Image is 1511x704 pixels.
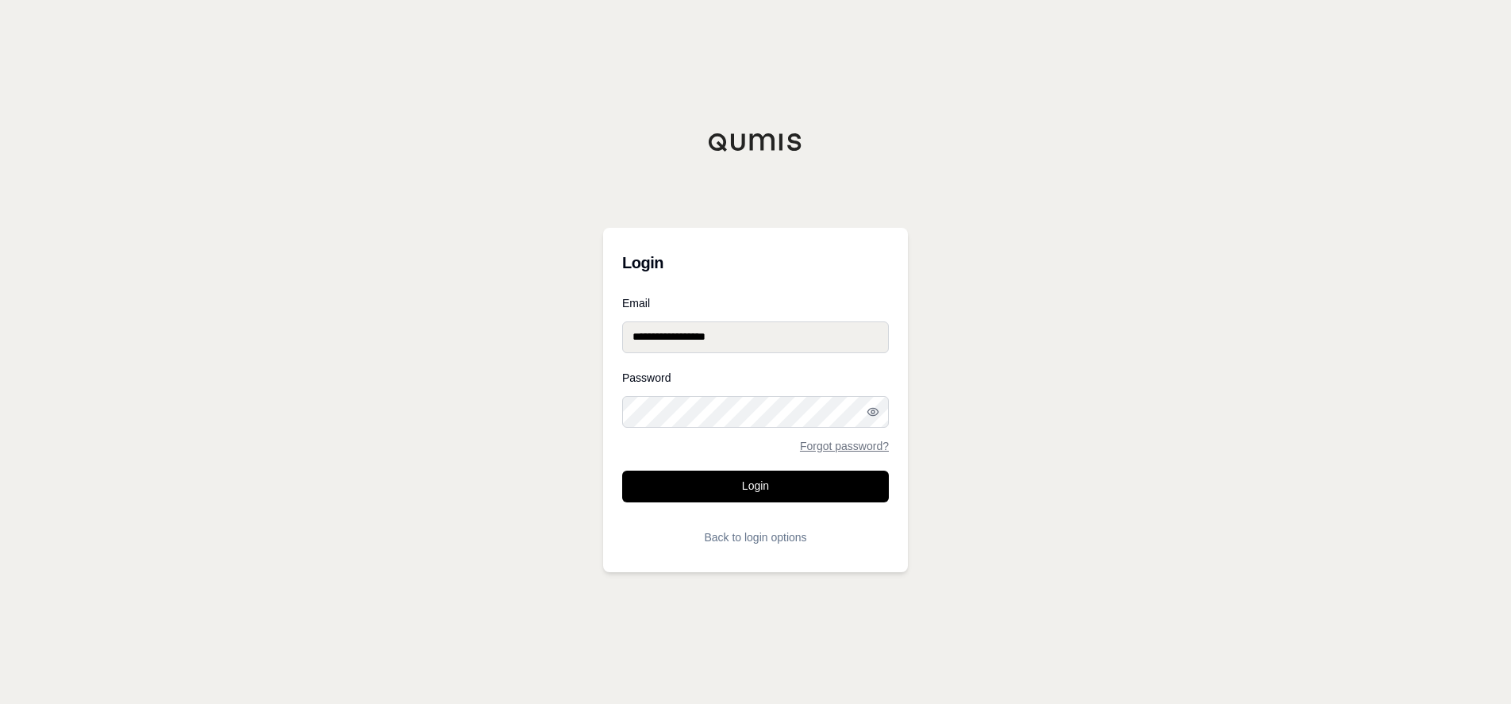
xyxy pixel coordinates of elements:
button: Login [622,471,889,502]
label: Password [622,372,889,383]
img: Qumis [708,133,803,152]
a: Forgot password? [800,440,889,452]
button: Back to login options [622,521,889,553]
label: Email [622,298,889,309]
h3: Login [622,247,889,279]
